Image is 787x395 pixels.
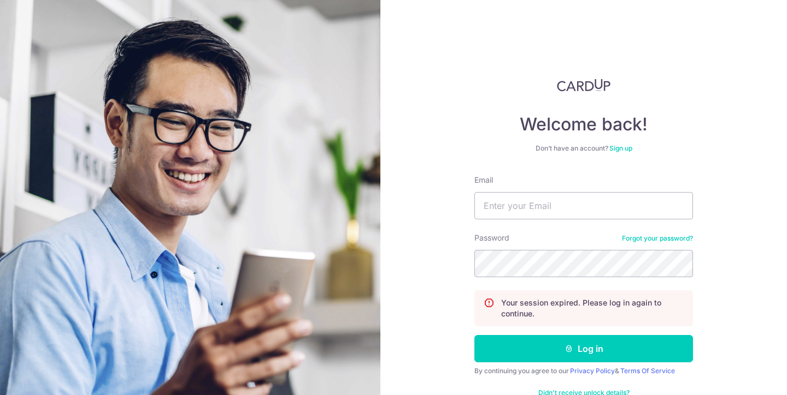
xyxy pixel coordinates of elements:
[620,367,675,375] a: Terms Of Service
[501,297,684,319] p: Your session expired. Please log in again to continue.
[474,192,693,219] input: Enter your Email
[570,367,615,375] a: Privacy Policy
[474,232,509,243] label: Password
[474,367,693,375] div: By continuing you agree to our &
[557,79,610,92] img: CardUp Logo
[474,175,493,185] label: Email
[609,144,632,152] a: Sign up
[622,234,693,243] a: Forgot your password?
[474,144,693,153] div: Don’t have an account?
[474,113,693,135] h4: Welcome back!
[474,335,693,362] button: Log in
